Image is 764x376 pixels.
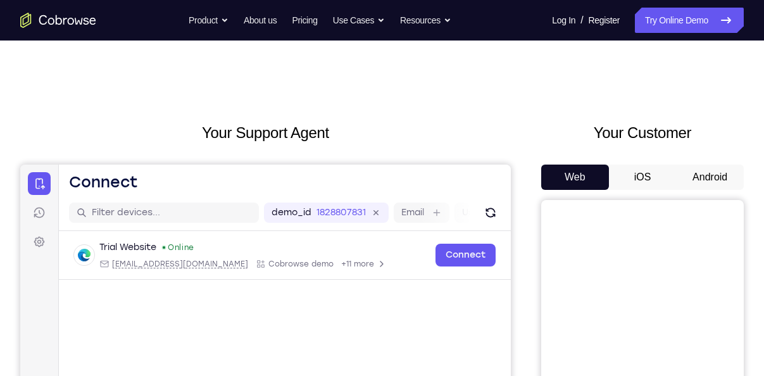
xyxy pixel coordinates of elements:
[244,8,277,33] a: About us
[8,8,30,30] a: Connect
[609,165,677,190] button: iOS
[20,13,96,28] a: Go to the home page
[79,94,228,104] div: Email
[49,8,118,28] h1: Connect
[235,94,313,104] div: App
[552,8,575,33] a: Log In
[8,66,30,89] a: Settings
[415,79,475,102] a: Connect
[20,122,511,144] h2: Your Support Agent
[635,8,744,33] a: Try Online Demo
[189,8,229,33] button: Product
[541,122,744,144] h2: Your Customer
[292,8,317,33] a: Pricing
[251,42,291,54] label: demo_id
[92,94,228,104] span: web@example.com
[8,37,30,60] a: Sessions
[142,82,145,84] div: New devices found.
[79,77,136,89] div: Trial Website
[333,8,385,33] button: Use Cases
[381,42,404,54] label: Email
[442,42,474,54] label: User ID
[39,66,491,115] div: Open device details
[589,8,620,33] a: Register
[72,42,231,54] input: Filter devices...
[676,165,744,190] button: Android
[400,8,451,33] button: Resources
[321,94,354,104] span: +11 more
[460,38,480,58] button: Refresh
[580,13,583,28] span: /
[248,94,313,104] span: Cobrowse demo
[141,78,174,88] div: Online
[541,165,609,190] button: Web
